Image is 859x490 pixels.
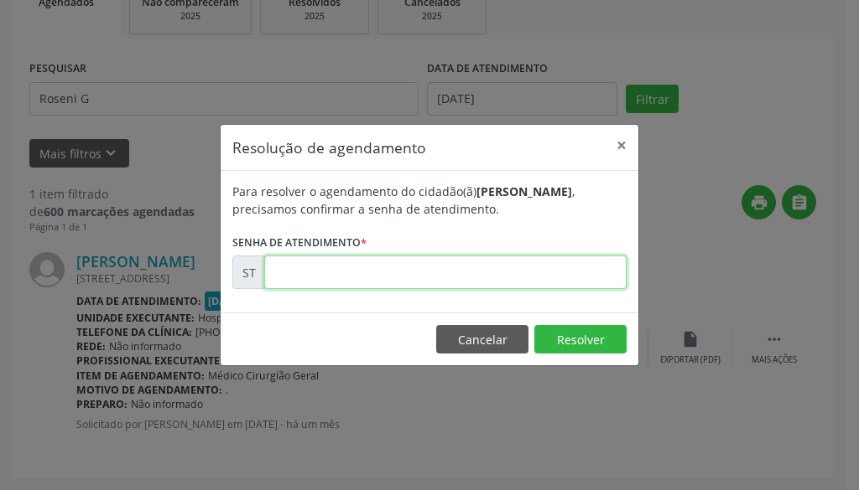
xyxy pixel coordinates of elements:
[605,125,638,166] button: Close
[232,255,265,289] div: ST
[534,325,627,353] button: Resolver
[436,325,528,353] button: Cancelar
[232,137,426,158] h5: Resolução de agendamento
[476,183,572,199] b: [PERSON_NAME]
[232,183,627,218] div: Para resolver o agendamento do cidadão(ã) , precisamos confirmar a senha de atendimento.
[232,230,367,255] label: Senha de atendimento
